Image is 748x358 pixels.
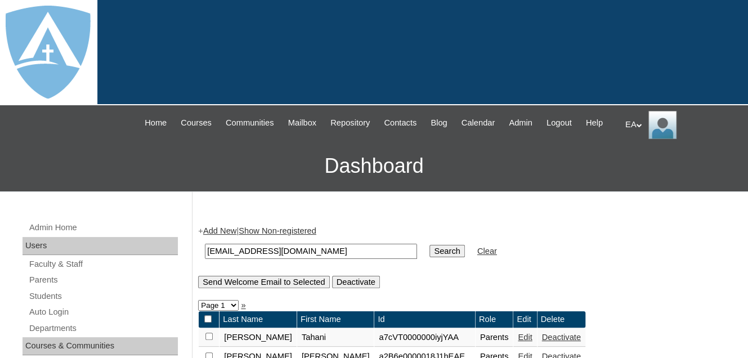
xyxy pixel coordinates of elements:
[220,311,297,328] td: Last Name
[541,117,577,129] a: Logout
[198,276,329,288] input: Send Welcome Email to Selected
[374,328,474,347] td: a7cVT0000000iyjYAA
[28,273,178,287] a: Parents
[542,333,581,342] a: Deactivate
[226,117,274,129] span: Communities
[648,111,677,139] img: EA Administrator
[283,117,323,129] a: Mailbox
[325,117,375,129] a: Repository
[374,311,474,328] td: Id
[503,117,538,129] a: Admin
[297,311,374,328] td: First Name
[456,117,500,129] a: Calendar
[476,311,513,328] td: Role
[538,311,585,328] td: Delete
[425,117,453,129] a: Blog
[23,337,178,355] div: Courses & Communities
[220,117,280,129] a: Communities
[330,117,370,129] span: Repository
[239,226,316,235] a: Show Non-registered
[181,117,212,129] span: Courses
[462,117,495,129] span: Calendar
[175,117,217,129] a: Courses
[28,221,178,235] a: Admin Home
[198,225,737,288] div: + |
[205,244,417,259] input: Search
[28,321,178,335] a: Departments
[378,117,422,129] a: Contacts
[145,117,167,129] span: Home
[6,6,91,99] img: logo-white.png
[6,141,742,191] h3: Dashboard
[477,247,497,256] a: Clear
[580,117,608,129] a: Help
[28,305,178,319] a: Auto Login
[625,111,737,139] div: EA
[203,226,236,235] a: Add New
[28,257,178,271] a: Faculty & Staff
[586,117,603,129] span: Help
[241,301,245,310] a: »
[384,117,416,129] span: Contacts
[518,333,532,342] a: Edit
[513,311,536,328] td: Edit
[332,276,380,288] input: Deactivate
[547,117,572,129] span: Logout
[297,328,374,347] td: Tahani
[220,328,297,347] td: [PERSON_NAME]
[431,117,447,129] span: Blog
[476,328,513,347] td: Parents
[509,117,532,129] span: Admin
[28,289,178,303] a: Students
[139,117,172,129] a: Home
[23,237,178,255] div: Users
[288,117,317,129] span: Mailbox
[429,245,464,257] input: Search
